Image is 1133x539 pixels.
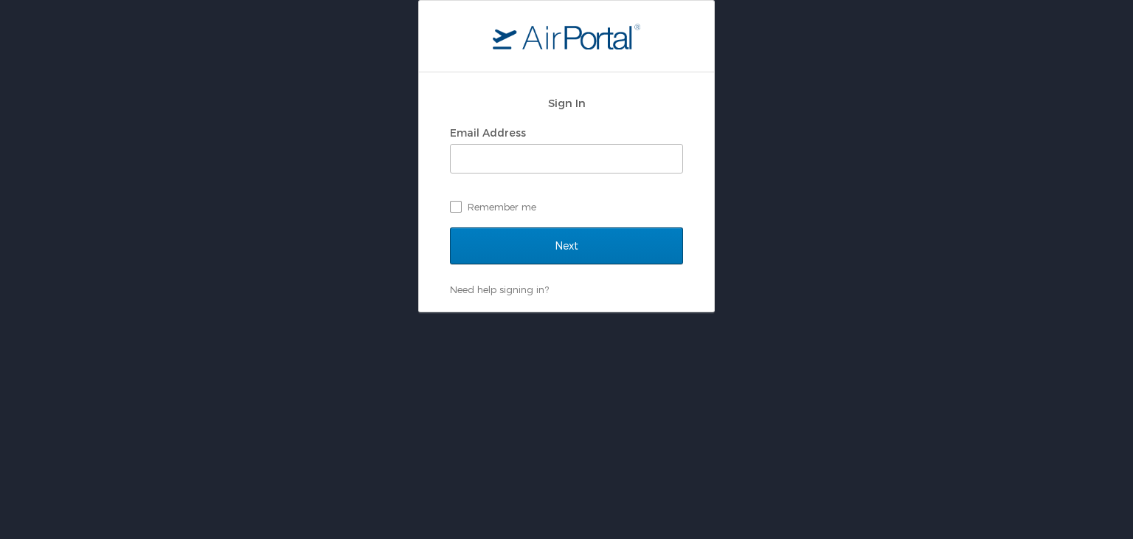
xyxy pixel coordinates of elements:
label: Email Address [450,126,526,139]
h2: Sign In [450,95,683,111]
img: logo [493,23,640,49]
input: Next [450,227,683,264]
a: Need help signing in? [450,284,549,295]
label: Remember me [450,196,683,218]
